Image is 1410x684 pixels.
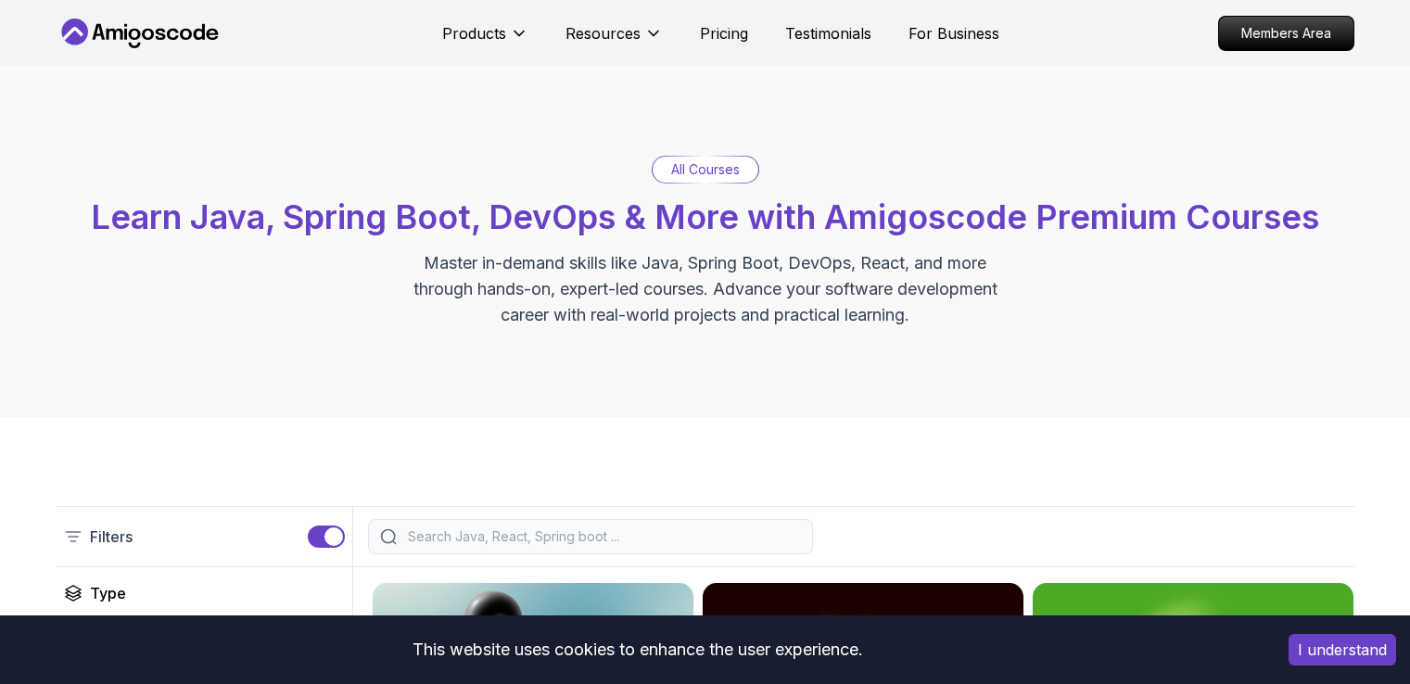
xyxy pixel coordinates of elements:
[1218,16,1354,51] a: Members Area
[442,22,506,44] p: Products
[91,196,1319,237] span: Learn Java, Spring Boot, DevOps & More with Amigoscode Premium Courses
[404,527,801,546] input: Search Java, React, Spring boot ...
[700,22,748,44] a: Pricing
[671,160,740,179] p: All Courses
[1219,17,1353,50] p: Members Area
[14,629,1261,670] div: This website uses cookies to enhance the user experience.
[90,526,133,548] p: Filters
[1289,634,1396,665] button: Accept cookies
[785,22,871,44] a: Testimonials
[565,22,663,59] button: Resources
[565,22,641,44] p: Resources
[908,22,999,44] a: For Business
[394,250,1017,328] p: Master in-demand skills like Java, Spring Boot, DevOps, React, and more through hands-on, expert-...
[90,582,126,604] h2: Type
[442,22,528,59] button: Products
